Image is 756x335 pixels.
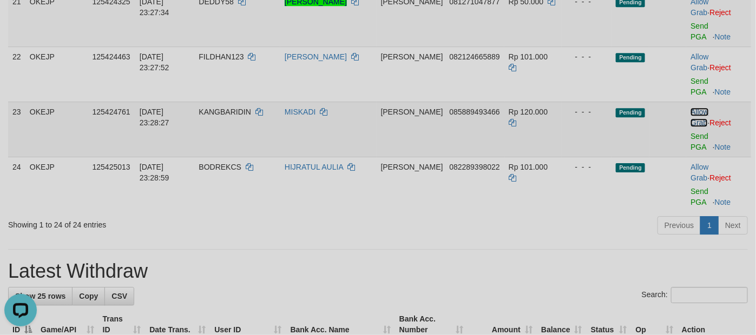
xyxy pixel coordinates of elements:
button: Open LiveChat chat widget [4,4,37,37]
span: Copy 082289398022 to clipboard [449,163,499,171]
span: [PERSON_NAME] [381,52,443,61]
a: HIJRATUL AULIA [285,163,343,171]
div: - - - [566,51,607,62]
a: Send PGA [691,132,708,151]
span: Pending [616,163,645,172]
span: 125425013 [93,163,130,171]
input: Search: [671,287,748,303]
span: CSV [111,292,127,300]
span: [PERSON_NAME] [381,108,443,116]
span: · [691,52,709,72]
span: KANGBARIDIN [199,108,251,116]
div: - - - [566,162,607,172]
a: Note [715,88,731,96]
span: Pending [616,53,645,62]
span: Rp 101.000 [509,163,548,171]
a: Send PGA [691,187,708,206]
span: Copy 082124665889 to clipboard [449,52,499,61]
td: 22 [8,46,25,102]
a: Note [715,143,731,151]
span: 125424463 [93,52,130,61]
a: Reject [710,118,732,127]
a: Allow Grab [691,108,708,127]
span: FILDHAN123 [199,52,244,61]
a: Allow Grab [691,163,708,182]
span: Rp 101.000 [509,52,548,61]
td: OKEJP [25,102,88,157]
span: [PERSON_NAME] [381,163,443,171]
td: · [686,46,751,102]
span: [DATE] 23:28:59 [140,163,169,182]
span: Rp 120.000 [509,108,548,116]
a: Copy [72,287,105,305]
a: Send PGA [691,22,708,41]
a: 1 [700,216,719,234]
span: Copy 085889493466 to clipboard [449,108,499,116]
td: 23 [8,102,25,157]
a: Show 25 rows [8,287,73,305]
a: [PERSON_NAME] [285,52,347,61]
span: 125424761 [93,108,130,116]
td: · [686,102,751,157]
a: Send PGA [691,77,708,96]
a: Reject [710,63,732,72]
label: Search: [642,287,748,303]
a: Reject [710,8,732,17]
div: Showing 1 to 24 of 24 entries [8,215,307,230]
span: Pending [616,108,645,117]
a: Previous [658,216,701,234]
div: - - - [566,106,607,117]
a: CSV [104,287,134,305]
h1: Latest Withdraw [8,260,748,282]
span: [DATE] 23:27:52 [140,52,169,72]
a: MISKADI [285,108,316,116]
td: OKEJP [25,157,88,212]
td: 24 [8,157,25,212]
span: [DATE] 23:28:27 [140,108,169,127]
span: · [691,108,709,127]
td: · [686,157,751,212]
a: Next [718,216,748,234]
a: Note [715,198,731,206]
span: Copy [79,292,98,300]
td: OKEJP [25,46,88,102]
span: BODREKCS [199,163,241,171]
a: Reject [710,173,732,182]
a: Note [715,32,731,41]
span: · [691,163,709,182]
a: Allow Grab [691,52,708,72]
